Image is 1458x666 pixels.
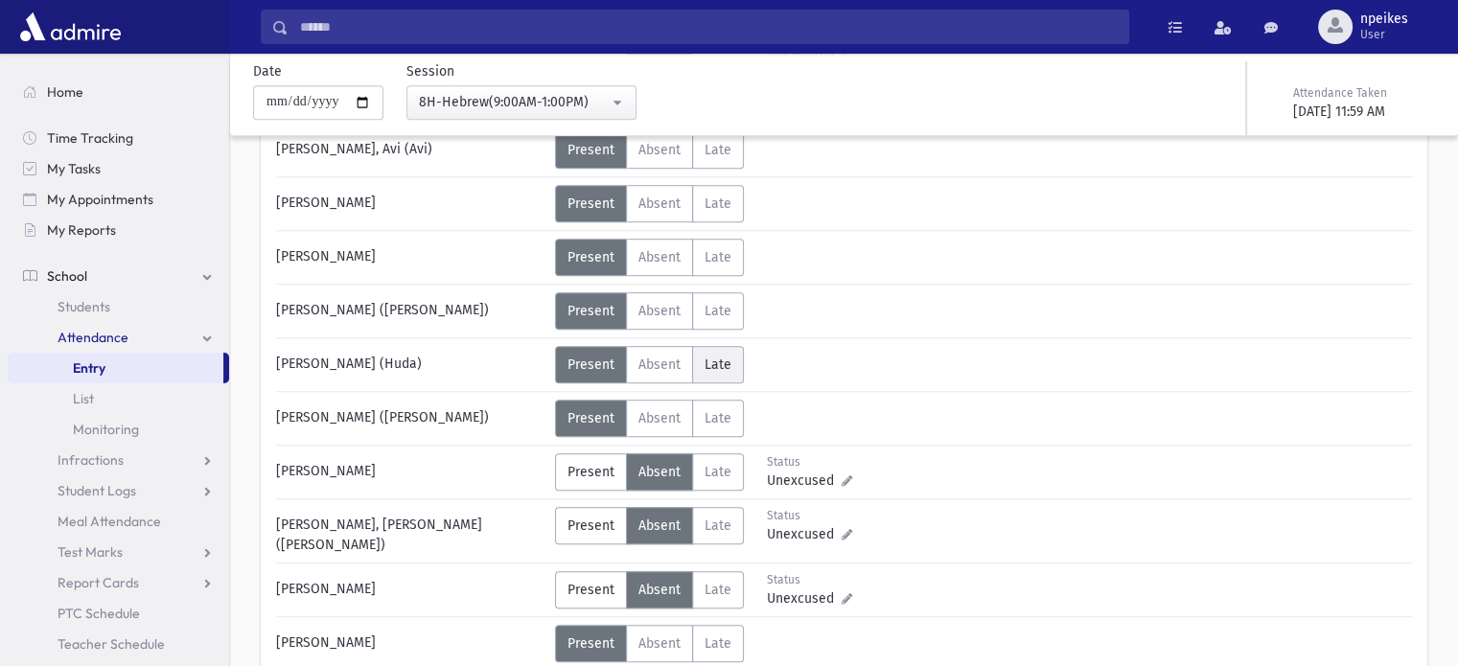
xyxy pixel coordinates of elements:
[638,249,681,265] span: Absent
[638,410,681,426] span: Absent
[58,605,140,622] span: PTC Schedule
[8,322,229,353] a: Attendance
[8,153,229,184] a: My Tasks
[8,123,229,153] a: Time Tracking
[1360,11,1408,27] span: npeikes
[266,453,555,491] div: [PERSON_NAME]
[567,635,614,652] span: Present
[8,506,229,537] a: Meal Attendance
[8,77,229,107] a: Home
[767,524,842,544] span: Unexcused
[73,421,139,438] span: Monitoring
[555,571,744,609] div: AttTypes
[266,185,555,222] div: [PERSON_NAME]
[567,410,614,426] span: Present
[705,517,731,534] span: Late
[8,291,229,322] a: Students
[555,507,744,544] div: AttTypes
[567,303,614,319] span: Present
[1293,84,1431,102] div: Attendance Taken
[47,191,153,208] span: My Appointments
[555,292,744,330] div: AttTypes
[705,249,731,265] span: Late
[555,185,744,222] div: AttTypes
[8,475,229,506] a: Student Logs
[8,537,229,567] a: Test Marks
[638,582,681,598] span: Absent
[266,131,555,169] div: [PERSON_NAME], Avi (Avi)
[58,329,128,346] span: Attendance
[289,10,1128,44] input: Search
[419,92,609,112] div: 8H-Hebrew(9:00AM-1:00PM)
[406,61,454,81] label: Session
[705,142,731,158] span: Late
[567,195,614,212] span: Present
[555,346,744,383] div: AttTypes
[705,356,731,373] span: Late
[767,453,852,471] div: Status
[58,482,136,499] span: Student Logs
[73,390,94,407] span: List
[567,249,614,265] span: Present
[705,635,731,652] span: Late
[253,61,282,81] label: Date
[58,635,165,653] span: Teacher Schedule
[266,507,555,555] div: [PERSON_NAME], [PERSON_NAME] ([PERSON_NAME])
[47,83,83,101] span: Home
[47,221,116,239] span: My Reports
[638,464,681,480] span: Absent
[58,298,110,315] span: Students
[266,292,555,330] div: [PERSON_NAME] ([PERSON_NAME])
[8,445,229,475] a: Infractions
[47,129,133,147] span: Time Tracking
[266,400,555,437] div: [PERSON_NAME] ([PERSON_NAME])
[8,383,229,414] a: List
[705,410,731,426] span: Late
[705,303,731,319] span: Late
[8,629,229,659] a: Teacher Schedule
[567,356,614,373] span: Present
[705,464,731,480] span: Late
[555,453,744,491] div: AttTypes
[47,267,87,285] span: School
[1293,102,1431,122] div: [DATE] 11:59 AM
[567,582,614,598] span: Present
[406,85,636,120] button: 8H-Hebrew(9:00AM-1:00PM)
[555,400,744,437] div: AttTypes
[58,543,123,561] span: Test Marks
[705,582,731,598] span: Late
[555,625,744,662] div: AttTypes
[58,451,124,469] span: Infractions
[73,359,105,377] span: Entry
[705,195,731,212] span: Late
[638,195,681,212] span: Absent
[47,160,101,177] span: My Tasks
[8,353,223,383] a: Entry
[638,356,681,373] span: Absent
[567,464,614,480] span: Present
[8,598,229,629] a: PTC Schedule
[555,131,744,169] div: AttTypes
[8,567,229,598] a: Report Cards
[567,517,614,534] span: Present
[266,625,555,662] div: [PERSON_NAME]
[638,635,681,652] span: Absent
[638,303,681,319] span: Absent
[8,261,229,291] a: School
[58,513,161,530] span: Meal Attendance
[767,571,852,588] div: Status
[767,471,842,491] span: Unexcused
[1360,27,1408,42] span: User
[8,184,229,215] a: My Appointments
[767,507,852,524] div: Status
[8,414,229,445] a: Monitoring
[266,346,555,383] div: [PERSON_NAME] (Huda)
[266,239,555,276] div: [PERSON_NAME]
[638,142,681,158] span: Absent
[266,571,555,609] div: [PERSON_NAME]
[8,215,229,245] a: My Reports
[567,142,614,158] span: Present
[555,239,744,276] div: AttTypes
[638,517,681,534] span: Absent
[58,574,139,591] span: Report Cards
